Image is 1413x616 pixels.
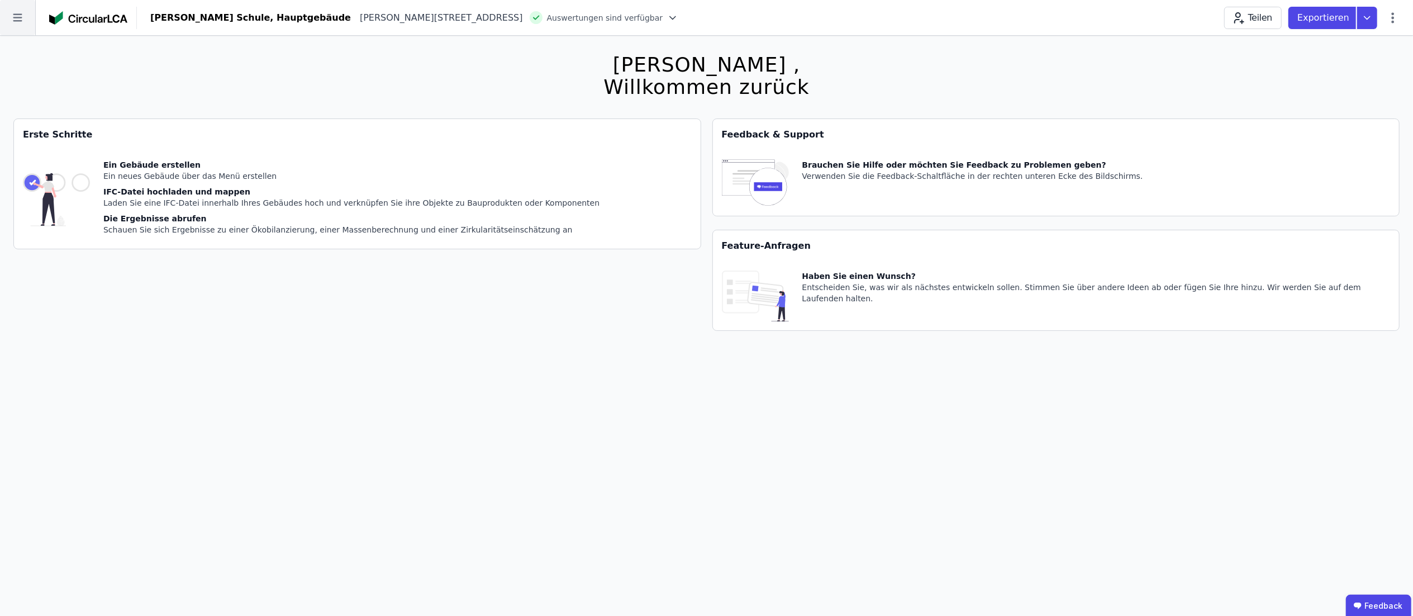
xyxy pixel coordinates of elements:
div: [PERSON_NAME][STREET_ADDRESS] [351,11,523,25]
div: Schauen Sie sich Ergebnisse zu einer Ökobilanzierung, einer Massenberechnung und einer Zirkularit... [103,224,600,235]
div: Haben Sie einen Wunsch? [802,271,1391,282]
div: Feature-Anfragen [713,230,1400,262]
div: Ein neues Gebäude über das Menü erstellen [103,170,600,182]
div: Die Ergebnisse abrufen [103,213,600,224]
span: Auswertungen sind verfügbar [547,12,663,23]
div: Ein Gebäude erstellen [103,159,600,170]
img: Concular [49,11,127,25]
div: Laden Sie eine IFC-Datei innerhalb Ihres Gebäudes hoch und verknüpfen Sie ihre Objekte zu Bauprod... [103,197,600,209]
div: [PERSON_NAME] Schule, Hauptgebäude [150,11,351,25]
div: IFC-Datei hochladen und mappen [103,186,600,197]
div: Brauchen Sie Hilfe oder möchten Sie Feedback zu Problemen geben? [802,159,1143,170]
button: Teilen [1224,7,1282,29]
div: Willkommen zurück [603,76,809,98]
div: Entscheiden Sie, was wir als nächstes entwickeln sollen. Stimmen Sie über andere Ideen ab oder fü... [802,282,1391,304]
img: feature_request_tile-UiXE1qGU.svg [722,271,789,321]
div: Verwenden Sie die Feedback-Schaltfläche in der rechten unteren Ecke des Bildschirms. [802,170,1143,182]
div: Erste Schritte [14,119,701,150]
p: Exportieren [1297,11,1352,25]
img: getting_started_tile-DrF_GRSv.svg [23,159,90,240]
img: feedback-icon-HCTs5lye.svg [722,159,789,207]
div: [PERSON_NAME] , [603,54,809,76]
div: Feedback & Support [713,119,1400,150]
